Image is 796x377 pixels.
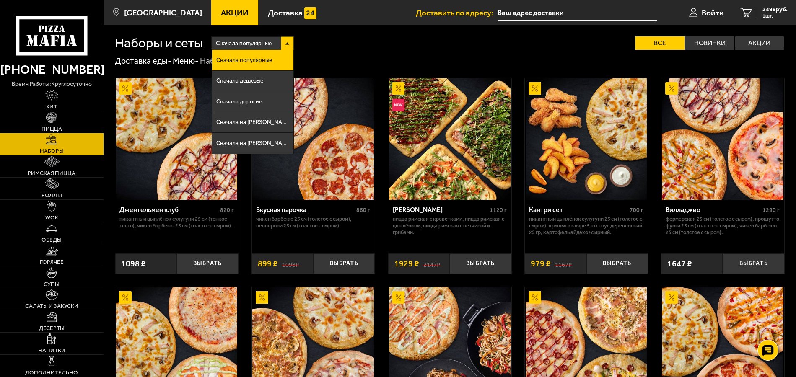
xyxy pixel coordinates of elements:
[40,259,64,265] span: Горячее
[124,9,202,17] span: [GEOGRAPHIC_DATA]
[667,260,692,268] span: 1647 ₽
[666,216,780,235] p: Фермерская 25 см (толстое с сыром), Прошутто Фунги 25 см (толстое с сыром), Чикен Барбекю 25 см (...
[529,291,541,304] img: Акционный
[268,9,303,17] span: Доставка
[252,78,374,200] img: Вкусная парочка
[41,193,62,199] span: Роллы
[665,82,678,95] img: Акционный
[416,9,498,17] span: Доставить по адресу:
[115,56,171,66] a: Доставка еды-
[356,207,370,214] span: 860 г
[119,291,132,304] img: Акционный
[525,78,648,200] a: АкционныйКантри сет
[393,216,507,235] p: Пицца Римская с креветками, Пицца Римская с цыплёнком, Пицца Римская с ветчиной и грибами.
[256,291,268,304] img: Акционный
[666,206,760,214] div: Вилладжио
[119,206,218,214] div: Джентельмен клуб
[25,370,78,376] span: Дополнительно
[177,253,239,274] button: Выбрать
[762,7,788,13] span: 2499 руб.
[45,215,58,221] span: WOK
[529,82,541,95] img: Акционный
[635,36,685,50] label: Все
[529,206,627,214] div: Кантри сет
[662,78,783,200] img: Вилладжио
[220,207,234,214] span: 820 г
[450,253,511,274] button: Выбрать
[735,36,784,50] label: Акции
[282,260,299,268] s: 1098 ₽
[762,207,780,214] span: 1290 г
[630,207,643,214] span: 700 г
[115,36,203,50] h1: Наборы и сеты
[256,206,354,214] div: Вкусная парочка
[685,36,734,50] label: Новинки
[200,56,230,67] div: Наборы
[216,140,289,146] span: Сначала на [PERSON_NAME]
[392,291,405,304] img: Акционный
[423,260,440,268] s: 2147 ₽
[41,126,62,132] span: Пицца
[46,104,57,110] span: Хит
[252,78,375,200] a: АкционныйВкусная парочка
[702,9,724,17] span: Войти
[173,56,199,66] a: Меню-
[498,5,657,21] input: Ваш адрес доставки
[393,206,487,214] div: [PERSON_NAME]
[216,36,272,52] span: Сначала популярные
[216,57,272,63] span: Сначала популярные
[389,78,511,200] img: Мама Миа
[116,78,238,200] img: Джентельмен клуб
[392,82,405,95] img: Акционный
[41,237,62,243] span: Обеды
[762,13,788,18] span: 1 шт.
[661,78,784,200] a: АкционныйВилладжио
[119,216,233,229] p: Пикантный цыплёнок сулугуни 25 см (тонкое тесто), Чикен Барбекю 25 см (толстое с сыром).
[531,260,551,268] span: 979 ₽
[115,78,239,200] a: АкционныйДжентельмен клуб
[40,148,64,154] span: Наборы
[119,82,132,95] img: Акционный
[526,78,647,200] img: Кантри сет
[388,78,511,200] a: АкционныйНовинкаМама Миа
[665,291,678,304] img: Акционный
[39,325,65,331] span: Десерты
[25,303,78,309] span: Салаты и закуски
[304,7,317,20] img: 15daf4d41897b9f0e9f617042186c801.svg
[555,260,572,268] s: 1167 ₽
[216,119,289,125] span: Сначала на [PERSON_NAME]
[258,260,278,268] span: 899 ₽
[394,260,419,268] span: 1929 ₽
[313,253,375,274] button: Выбрать
[392,99,405,111] img: Новинка
[121,260,146,268] span: 1098 ₽
[586,253,648,274] button: Выбрать
[529,216,643,235] p: Пикантный цыплёнок сулугуни 25 см (толстое с сыром), крылья в кляре 5 шт соус деревенский 25 гр, ...
[723,253,784,274] button: Выбрать
[490,207,507,214] span: 1120 г
[28,170,75,176] span: Римская пицца
[44,281,60,287] span: Супы
[221,9,249,17] span: Акции
[216,99,262,105] span: Сначала дорогие
[256,216,370,229] p: Чикен Барбекю 25 см (толстое с сыром), Пепперони 25 см (толстое с сыром).
[216,78,263,84] span: Сначала дешевые
[38,348,65,354] span: Напитки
